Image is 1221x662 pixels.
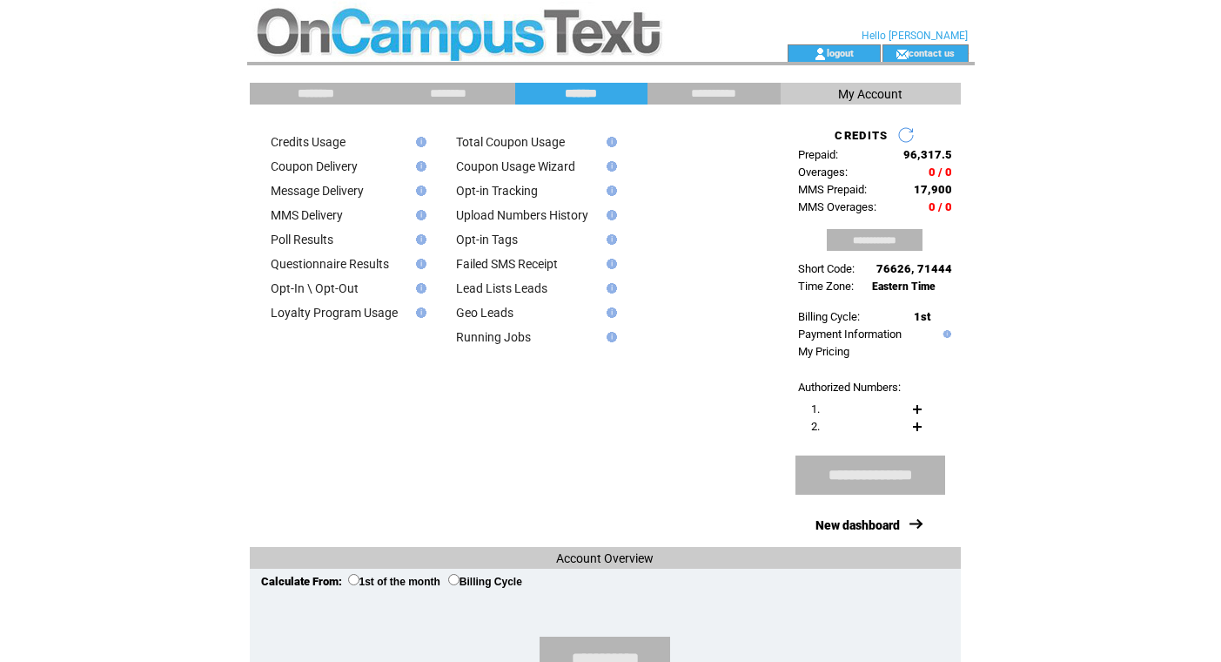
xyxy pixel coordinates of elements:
a: Loyalty Program Usage [271,306,398,320]
span: 96,317.5 [903,148,952,161]
img: help.gif [601,210,617,220]
span: 1st [914,310,930,323]
span: 0 / 0 [929,165,952,179]
img: help.gif [601,332,617,342]
span: Calculate From: [261,575,342,588]
span: My Account [838,87,902,101]
img: help.gif [411,137,426,147]
input: 1st of the month [348,574,359,585]
a: Opt-in Tracking [456,184,538,198]
a: Total Coupon Usage [456,135,565,149]
span: Time Zone: [798,280,854,293]
a: Credits Usage [271,135,346,149]
a: Failed SMS Receipt [456,257,558,271]
a: contact us [909,47,955,58]
span: Overages: [798,165,848,179]
span: Short Code: [798,262,855,275]
a: MMS Delivery [271,208,343,222]
img: help.gif [601,186,617,196]
a: Coupon Usage Wizard [456,159,575,173]
label: 1st of the month [348,576,440,588]
a: Coupon Delivery [271,159,358,173]
span: Hello [PERSON_NAME] [862,30,968,42]
span: 76626, 71444 [876,262,952,275]
img: help.gif [411,283,426,294]
span: Authorized Numbers: [798,381,901,394]
img: help.gif [939,330,951,338]
a: Opt-In \ Opt-Out [271,281,359,295]
img: help.gif [601,234,617,245]
span: 17,900 [914,183,952,196]
img: help.gif [601,307,617,318]
a: My Pricing [798,345,849,358]
span: 0 / 0 [929,200,952,213]
img: help.gif [411,210,426,220]
img: help.gif [411,259,426,269]
span: 2. [811,420,820,433]
a: Geo Leads [456,306,513,320]
img: help.gif [411,186,426,196]
a: Lead Lists Leads [456,281,547,295]
span: Eastern Time [872,280,936,293]
img: contact_us_icon.gif [896,47,909,61]
a: Questionnaire Results [271,257,389,271]
a: Poll Results [271,233,333,247]
img: help.gif [601,161,617,172]
span: CREDITS [835,129,888,142]
span: Billing Cycle: [798,310,860,323]
span: Prepaid: [798,148,838,161]
a: Payment Information [798,328,902,341]
img: help.gif [411,161,426,172]
img: help.gif [601,259,617,269]
img: help.gif [601,283,617,294]
a: Upload Numbers History [456,208,588,222]
img: account_icon.gif [814,47,827,61]
img: help.gif [411,234,426,245]
label: Billing Cycle [448,576,522,588]
a: Opt-in Tags [456,233,518,247]
a: logout [827,47,854,58]
a: Message Delivery [271,184,364,198]
span: MMS Prepaid: [798,183,867,196]
span: MMS Overages: [798,200,876,213]
span: 1. [811,402,820,415]
input: Billing Cycle [448,574,460,585]
a: New dashboard [815,518,900,532]
img: help.gif [411,307,426,318]
img: help.gif [601,137,617,147]
a: Running Jobs [456,330,531,344]
span: Account Overview [556,551,654,565]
